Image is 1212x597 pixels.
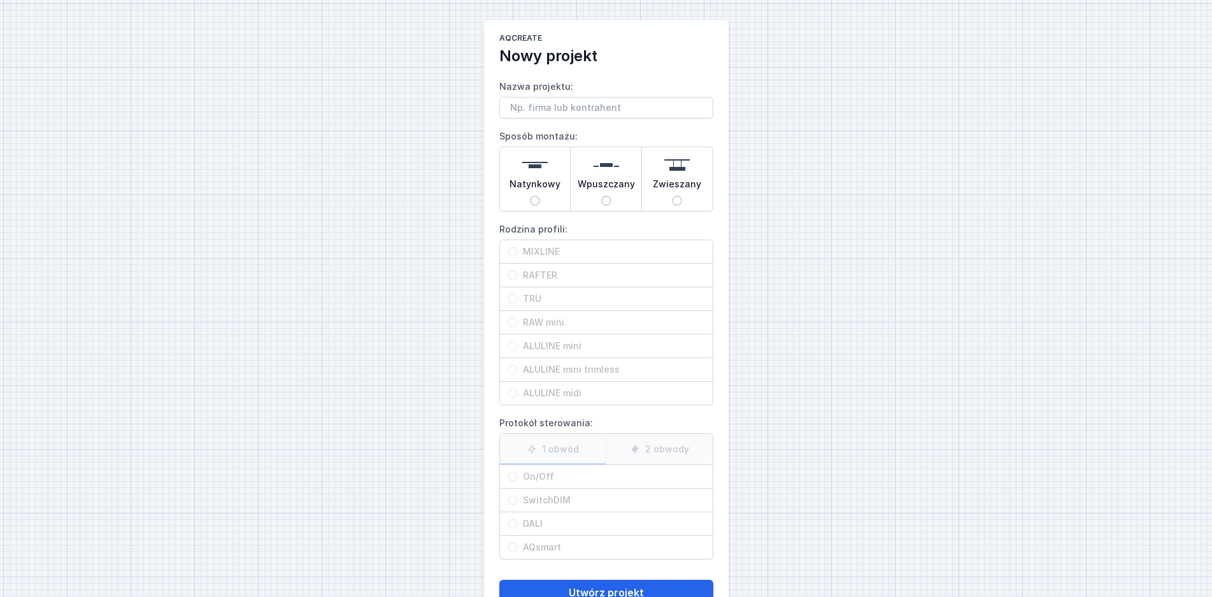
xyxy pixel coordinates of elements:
img: surface.svg [522,152,548,178]
input: Zwieszany [672,196,682,206]
img: recessed.svg [594,152,619,178]
input: Natynkowy [530,196,540,206]
h1: AQcreate [499,33,713,46]
input: Nazwa projektu: [499,97,713,119]
span: Natynkowy [510,178,560,196]
label: Rodzina profili: [499,219,713,405]
label: Sposób montażu: [499,126,713,212]
h2: Nowy projekt [499,46,713,66]
img: suspended.svg [664,152,690,178]
span: Zwieszany [653,178,701,196]
input: Wpuszczany [601,196,611,206]
label: Nazwa projektu: [499,76,713,119]
span: Wpuszczany [578,178,635,196]
label: Protokół sterowania: [499,413,713,559]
